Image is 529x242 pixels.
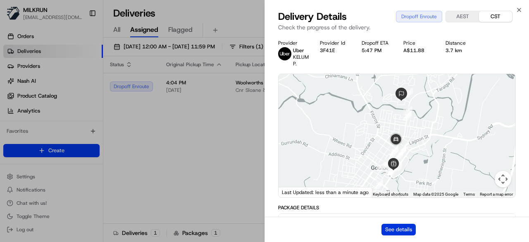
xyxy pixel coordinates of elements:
[279,187,372,197] div: Last Updated: less than a minute ago
[320,47,335,54] button: 3F41E
[293,47,304,54] span: Uber
[281,187,308,197] img: Google
[278,10,347,23] span: Delivery Details
[293,54,309,67] span: KELUM P.
[373,192,408,197] button: Keyboard shortcuts
[382,159,391,168] div: 11
[446,47,474,54] div: 3.7 km
[278,23,516,31] p: Check the progress of the delivery.
[403,47,432,54] div: A$11.88
[394,151,403,160] div: 5
[495,171,511,187] button: Map camera controls
[374,180,383,189] div: 24
[446,40,474,46] div: Distance
[463,192,475,196] a: Terms (opens in new tab)
[278,204,516,211] div: Package Details
[479,11,512,22] button: CST
[397,146,406,155] div: 4
[403,111,412,120] div: 20
[446,11,479,22] button: AEST
[386,166,396,175] div: 23
[281,187,308,197] a: Open this area in Google Maps (opens a new window)
[362,40,390,46] div: Dropoff ETA
[278,47,291,60] img: uber-new-logo.jpeg
[393,163,402,172] div: 1
[278,40,307,46] div: Provider
[403,40,432,46] div: Price
[480,192,513,196] a: Report a map error
[320,40,348,46] div: Provider Id
[389,146,398,156] div: 21
[381,224,416,235] button: See details
[403,106,412,115] div: 18
[413,192,458,196] span: Map data ©2025 Google
[376,162,386,171] div: 33
[404,88,413,97] div: 19
[362,47,390,54] div: 5:47 PM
